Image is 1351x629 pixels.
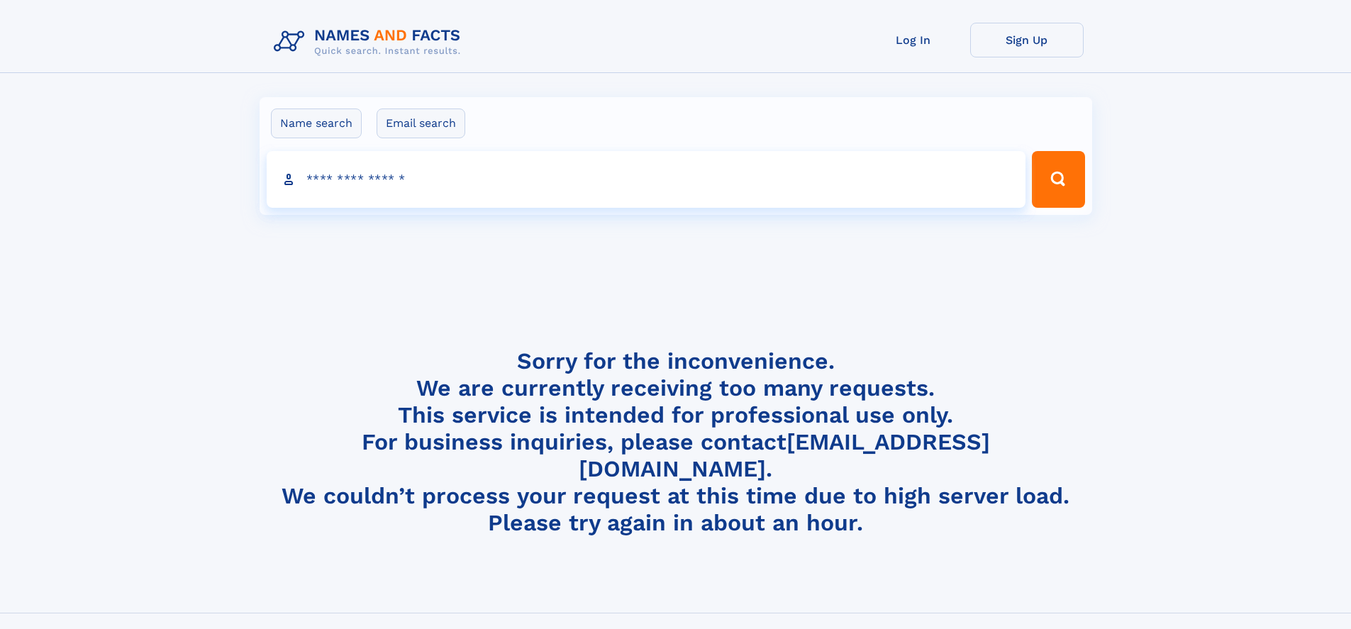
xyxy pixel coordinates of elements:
[579,428,990,482] a: [EMAIL_ADDRESS][DOMAIN_NAME]
[267,151,1026,208] input: search input
[1032,151,1084,208] button: Search Button
[857,23,970,57] a: Log In
[268,23,472,61] img: Logo Names and Facts
[271,108,362,138] label: Name search
[970,23,1084,57] a: Sign Up
[268,347,1084,537] h4: Sorry for the inconvenience. We are currently receiving too many requests. This service is intend...
[377,108,465,138] label: Email search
